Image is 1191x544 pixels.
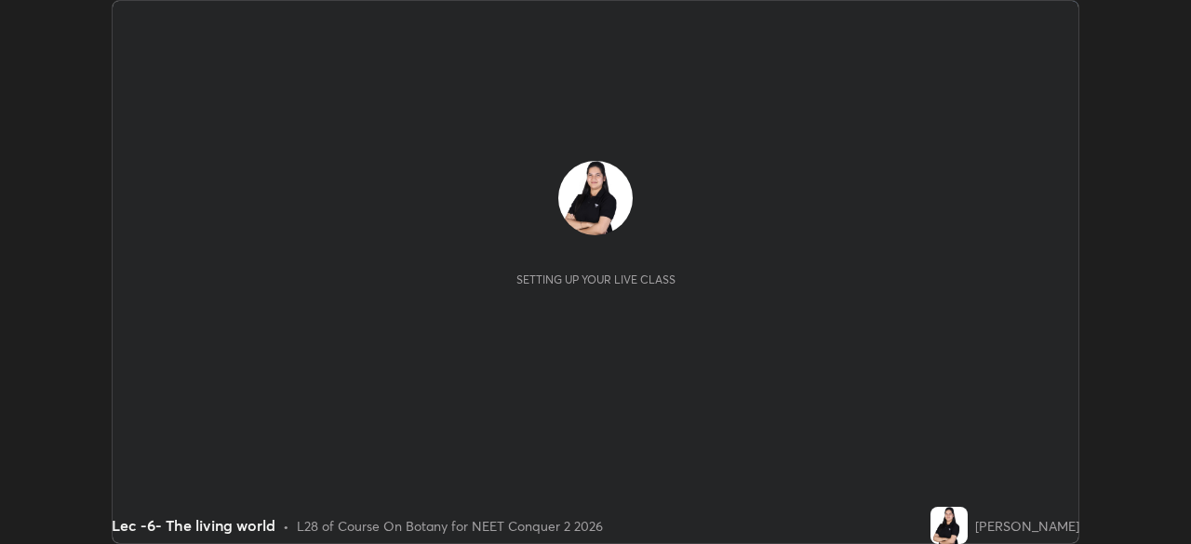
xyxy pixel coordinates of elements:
img: f4a5c7a436c14979aac81bfcec30b095.jpg [930,507,968,544]
div: Setting up your live class [516,272,676,286]
div: Lec -6- The living world [112,514,275,537]
div: L28 of Course On Botany for NEET Conquer 2 2026 [297,516,603,536]
div: [PERSON_NAME] [975,516,1079,536]
img: f4a5c7a436c14979aac81bfcec30b095.jpg [558,161,633,235]
div: • [283,516,289,536]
